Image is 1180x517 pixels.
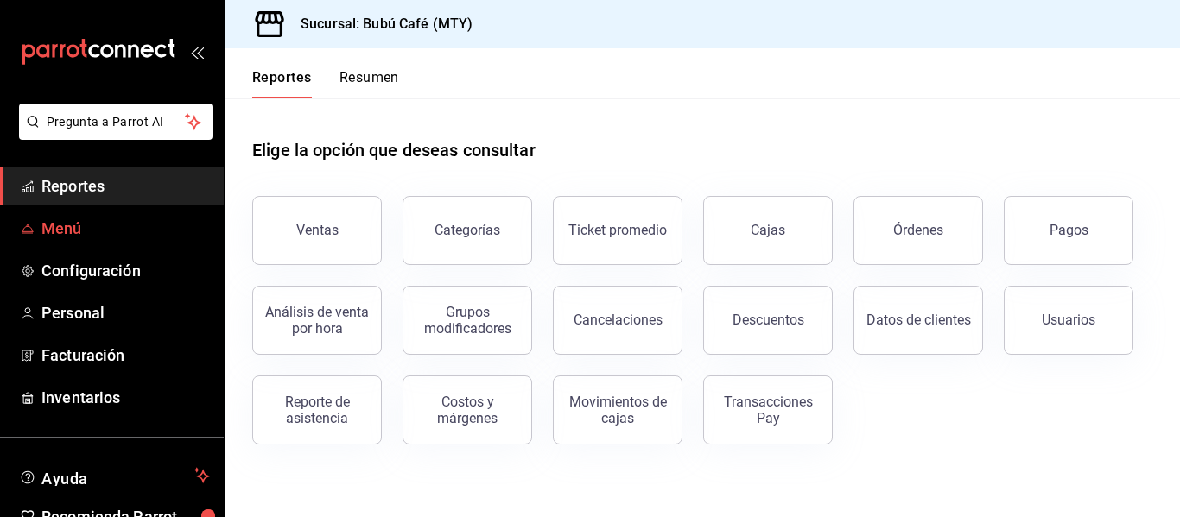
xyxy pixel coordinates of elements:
[252,137,536,163] h1: Elige la opción que deseas consultar
[714,394,822,426] div: Transacciones Pay
[41,301,210,325] span: Personal
[1050,222,1088,238] div: Pagos
[41,386,210,409] span: Inventarios
[553,286,682,355] button: Cancelaciones
[252,286,382,355] button: Análisis de venta por hora
[853,196,983,265] button: Órdenes
[41,174,210,198] span: Reportes
[703,286,833,355] button: Descuentos
[296,222,339,238] div: Ventas
[574,312,663,328] div: Cancelaciones
[47,113,186,131] span: Pregunta a Parrot AI
[41,259,210,282] span: Configuración
[414,394,521,426] div: Costos y márgenes
[1004,286,1133,355] button: Usuarios
[703,196,833,265] a: Cajas
[733,312,804,328] div: Descuentos
[41,465,187,486] span: Ayuda
[553,196,682,265] button: Ticket promedio
[403,286,532,355] button: Grupos modificadores
[414,304,521,337] div: Grupos modificadores
[190,45,204,59] button: open_drawer_menu
[1004,196,1133,265] button: Pagos
[751,220,786,241] div: Cajas
[568,222,667,238] div: Ticket promedio
[553,375,682,444] button: Movimientos de cajas
[287,14,473,35] h3: Sucursal: Bubú Café (MTY)
[252,196,382,265] button: Ventas
[19,104,213,140] button: Pregunta a Parrot AI
[703,375,833,444] button: Transacciones Pay
[252,375,382,444] button: Reporte de asistencia
[41,344,210,367] span: Facturación
[403,196,532,265] button: Categorías
[252,69,399,98] div: navigation tabs
[403,375,532,444] button: Costos y márgenes
[1042,312,1095,328] div: Usuarios
[435,222,500,238] div: Categorías
[893,222,943,238] div: Órdenes
[866,312,971,328] div: Datos de clientes
[564,394,671,426] div: Movimientos de cajas
[12,125,213,143] a: Pregunta a Parrot AI
[339,69,399,98] button: Resumen
[263,304,371,337] div: Análisis de venta por hora
[853,286,983,355] button: Datos de clientes
[252,69,312,98] button: Reportes
[41,217,210,240] span: Menú
[263,394,371,426] div: Reporte de asistencia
